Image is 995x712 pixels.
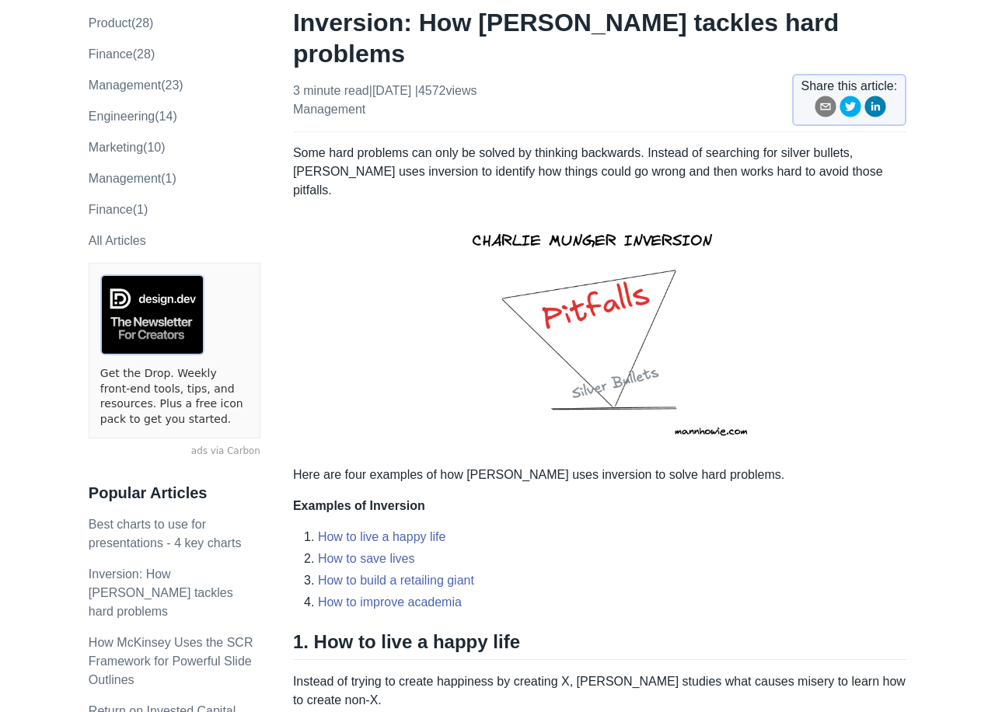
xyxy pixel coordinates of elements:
h3: Popular Articles [89,483,260,503]
button: linkedin [864,96,886,123]
span: Share this article: [801,77,898,96]
button: email [815,96,836,123]
a: How McKinsey Uses the SCR Framework for Powerful Slide Outlines [89,636,253,686]
a: engineering(14) [89,110,177,123]
a: marketing(10) [89,141,166,154]
a: How to live a happy life [318,530,446,543]
h2: 1. How to live a happy life [293,630,906,660]
h1: Inversion: How [PERSON_NAME] tackles hard problems [293,7,906,69]
a: Inversion: How [PERSON_NAME] tackles hard problems [89,567,233,618]
a: Management(1) [89,172,176,185]
p: Some hard problems can only be solved by thinking backwards. Instead of searching for silver bull... [293,144,906,200]
span: | 4572 views [415,84,477,97]
p: Here are four examples of how [PERSON_NAME] uses inversion to solve hard problems. [293,466,906,484]
a: management(23) [89,79,183,92]
a: Get the Drop. Weekly front-end tools, tips, and resources. Plus a free icon pack to get you started. [100,366,249,427]
a: How to build a retailing giant [318,574,474,587]
a: Finance(1) [89,203,148,216]
a: product(28) [89,16,154,30]
img: ads via Carbon [100,274,204,355]
a: ads via Carbon [89,445,260,459]
a: finance(28) [89,47,155,61]
p: Instead of trying to create happiness by creating X, [PERSON_NAME] studies what causes misery to ... [293,672,906,710]
a: All Articles [89,234,146,247]
strong: Examples of Inversion [293,499,425,512]
a: How to improve academia [318,595,462,609]
a: How to save lives [318,552,415,565]
a: Best charts to use for presentations - 4 key charts [89,518,242,550]
img: inversion [406,212,794,453]
p: 3 minute read | [DATE] [293,82,477,119]
button: twitter [840,96,861,123]
a: management [293,103,365,116]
